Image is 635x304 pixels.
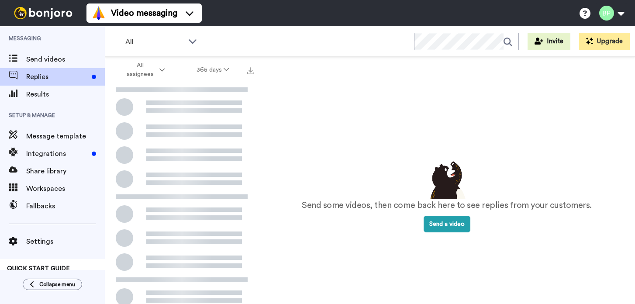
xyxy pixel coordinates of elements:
button: Upgrade [579,33,630,50]
button: Send a video [424,216,470,232]
button: Invite [528,33,570,50]
span: Collapse menu [39,281,75,288]
button: Export all results that match these filters now. [245,63,257,76]
span: Replies [26,72,88,82]
img: vm-color.svg [92,6,106,20]
button: Collapse menu [23,279,82,290]
a: Send a video [424,221,470,227]
button: 365 days [181,62,245,78]
span: QUICK START GUIDE [7,266,70,272]
span: Fallbacks [26,201,105,211]
span: All assignees [122,61,158,79]
img: export.svg [247,67,254,74]
span: Settings [26,236,105,247]
span: Results [26,89,105,100]
img: results-emptystates.png [425,159,469,199]
img: bj-logo-header-white.svg [10,7,76,19]
button: All assignees [107,58,181,82]
span: Integrations [26,149,88,159]
span: Send videos [26,54,105,65]
span: Video messaging [111,7,177,19]
span: Share library [26,166,105,176]
span: All [125,37,184,47]
span: Workspaces [26,183,105,194]
span: Message template [26,131,105,142]
p: Send some videos, then come back here to see replies from your customers. [302,199,592,212]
